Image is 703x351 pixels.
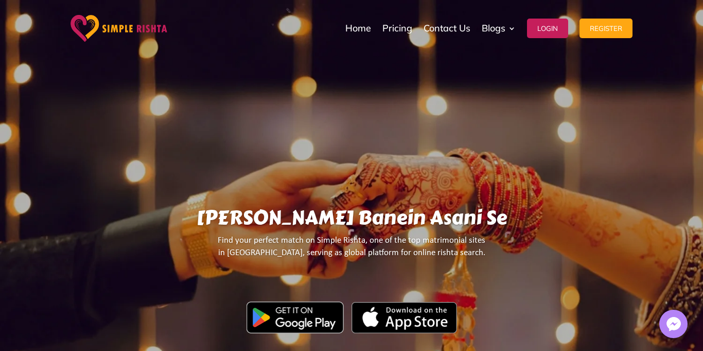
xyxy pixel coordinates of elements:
[527,19,568,38] button: Login
[482,3,516,54] a: Blogs
[92,235,611,268] p: Find your perfect match on Simple Rishta, one of the top matrimonial sites in [GEOGRAPHIC_DATA], ...
[579,19,632,38] button: Register
[527,3,568,54] a: Login
[663,314,684,335] img: Messenger
[345,3,371,54] a: Home
[579,3,632,54] a: Register
[247,302,344,333] img: Google Play
[382,3,412,54] a: Pricing
[92,206,611,235] h1: [PERSON_NAME] Banein Asani Se
[424,3,470,54] a: Contact Us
